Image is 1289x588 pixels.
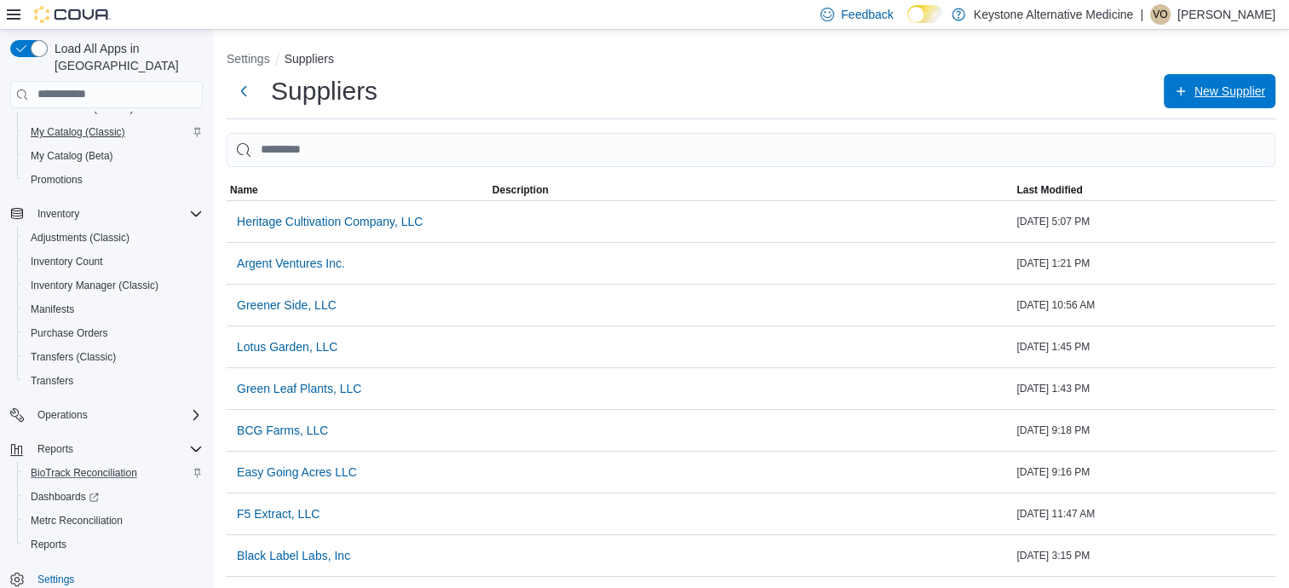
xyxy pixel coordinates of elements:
[24,275,203,296] span: Inventory Manager (Classic)
[17,274,210,297] button: Inventory Manager (Classic)
[31,439,80,459] button: Reports
[1153,4,1167,25] span: VO
[230,288,343,322] button: Greener Side, LLC
[31,173,83,187] span: Promotions
[24,146,203,166] span: My Catalog (Beta)
[31,231,129,245] span: Adjustments (Classic)
[24,323,203,343] span: Purchase Orders
[1013,337,1275,357] div: [DATE] 1:45 PM
[17,321,210,345] button: Purchase Orders
[24,170,89,190] a: Promotions
[3,437,210,461] button: Reports
[237,464,357,481] span: Easy Going Acres LLC
[24,487,203,507] span: Dashboards
[237,297,337,314] span: Greener Side, LLC
[31,326,108,340] span: Purchase Orders
[31,514,123,527] span: Metrc Reconciliation
[230,205,429,239] button: Heritage Cultivation Company, LLC
[31,149,113,163] span: My Catalog (Beta)
[841,6,893,23] span: Feedback
[24,510,129,531] a: Metrc Reconciliation
[37,442,73,456] span: Reports
[17,297,210,321] button: Manifests
[237,213,423,230] span: Heritage Cultivation Company, LLC
[230,246,352,280] button: Argent Ventures Inc.
[3,202,210,226] button: Inventory
[17,345,210,369] button: Transfers (Classic)
[17,461,210,485] button: BioTrack Reconciliation
[1013,253,1275,274] div: [DATE] 1:21 PM
[230,497,326,531] button: F5 Extract, LLC
[24,122,203,142] span: My Catalog (Classic)
[1150,4,1171,25] div: Victoria Ortiz
[1164,74,1275,108] button: New Supplier
[24,463,144,483] a: BioTrack Reconciliation
[237,505,319,522] span: F5 Extract, LLC
[230,372,368,406] button: Green Leaf Plants, LLC
[237,547,350,564] span: Black Label Labs, Inc
[3,403,210,427] button: Operations
[1013,211,1275,232] div: [DATE] 5:07 PM
[1013,295,1275,315] div: [DATE] 10:56 AM
[24,534,73,555] a: Reports
[24,299,203,320] span: Manifests
[37,573,74,586] span: Settings
[17,144,210,168] button: My Catalog (Beta)
[24,228,136,248] a: Adjustments (Classic)
[1013,504,1275,524] div: [DATE] 11:47 AM
[1140,4,1143,25] p: |
[17,485,210,509] a: Dashboards
[31,350,116,364] span: Transfers (Classic)
[31,439,203,459] span: Reports
[227,52,270,66] button: Settings
[31,255,103,268] span: Inventory Count
[24,347,203,367] span: Transfers (Classic)
[237,380,361,397] span: Green Leaf Plants, LLC
[237,422,328,439] span: BCG Farms, LLC
[230,539,357,573] button: Black Label Labs, Inc
[24,463,203,483] span: BioTrack Reconciliation
[31,405,203,425] span: Operations
[24,371,80,391] a: Transfers
[17,509,210,533] button: Metrc Reconciliation
[227,50,1275,71] nav: An example of EuiBreadcrumbs
[31,466,137,480] span: BioTrack Reconciliation
[17,226,210,250] button: Adjustments (Classic)
[1194,83,1265,100] span: New Supplier
[31,204,203,224] span: Inventory
[37,207,79,221] span: Inventory
[24,122,132,142] a: My Catalog (Classic)
[237,338,337,355] span: Lotus Garden, LLC
[37,408,88,422] span: Operations
[1177,4,1275,25] p: [PERSON_NAME]
[31,279,158,292] span: Inventory Manager (Classic)
[48,40,203,74] span: Load All Apps in [GEOGRAPHIC_DATA]
[907,5,943,23] input: Dark Mode
[24,487,106,507] a: Dashboards
[227,74,261,108] button: Next
[31,204,86,224] button: Inventory
[230,413,335,447] button: BCG Farms, LLC
[492,183,549,197] span: Description
[285,52,334,66] button: Suppliers
[24,170,203,190] span: Promotions
[31,538,66,551] span: Reports
[24,251,110,272] a: Inventory Count
[24,371,203,391] span: Transfers
[34,6,111,23] img: Cova
[17,369,210,393] button: Transfers
[31,125,125,139] span: My Catalog (Classic)
[24,146,120,166] a: My Catalog (Beta)
[1016,183,1082,197] span: Last Modified
[24,251,203,272] span: Inventory Count
[24,299,81,320] a: Manifests
[24,347,123,367] a: Transfers (Classic)
[1013,378,1275,399] div: [DATE] 1:43 PM
[1013,420,1275,441] div: [DATE] 9:18 PM
[24,534,203,555] span: Reports
[31,374,73,388] span: Transfers
[24,228,203,248] span: Adjustments (Classic)
[271,74,377,108] h1: Suppliers
[17,120,210,144] button: My Catalog (Classic)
